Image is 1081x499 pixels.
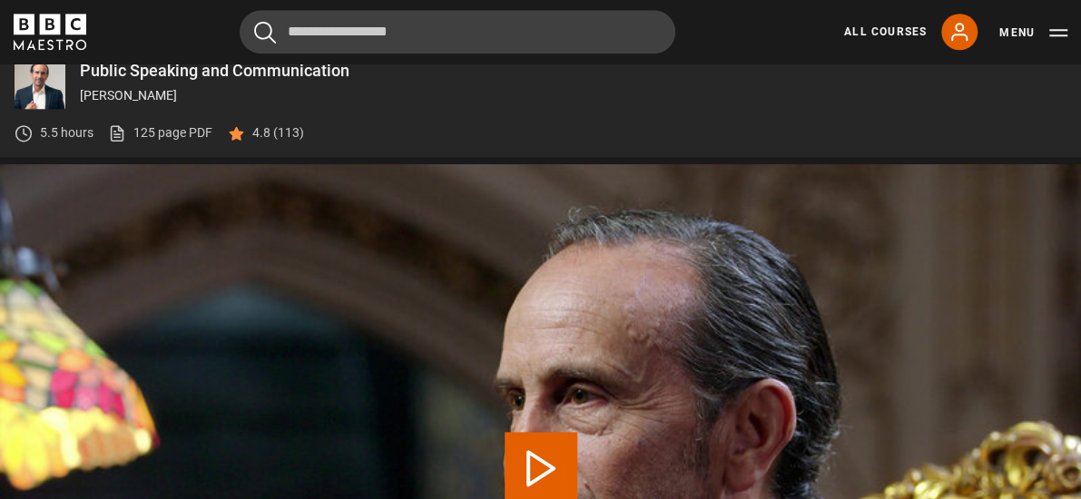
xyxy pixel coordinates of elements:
[80,63,1066,79] p: Public Speaking and Communication
[254,21,276,44] button: Submit the search query
[999,24,1067,42] button: Toggle navigation
[108,123,212,142] a: 125 page PDF
[40,123,93,142] p: 5.5 hours
[240,10,675,54] input: Search
[252,123,304,142] p: 4.8 (113)
[844,24,927,40] a: All Courses
[14,14,86,50] svg: BBC Maestro
[80,86,1066,105] p: [PERSON_NAME]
